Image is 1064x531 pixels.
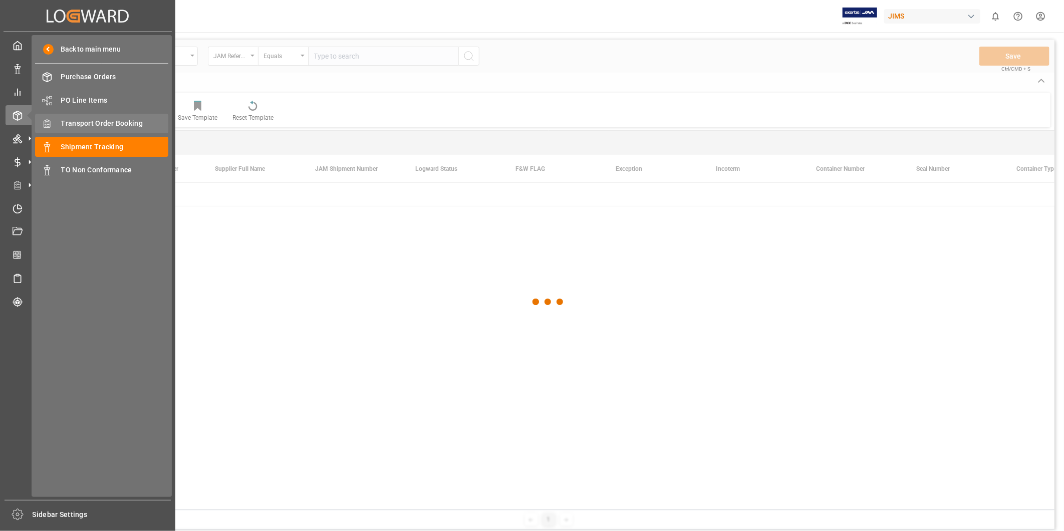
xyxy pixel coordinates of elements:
[6,59,170,78] a: Data Management
[6,269,170,288] a: Sailing Schedules
[6,36,170,55] a: My Cockpit
[6,292,170,311] a: Tracking Shipment
[61,72,169,82] span: Purchase Orders
[6,198,170,218] a: Timeslot Management V2
[884,9,980,24] div: JIMS
[61,118,169,129] span: Transport Order Booking
[6,245,170,264] a: CO2 Calculator
[35,90,168,110] a: PO Line Items
[6,222,170,241] a: Document Management
[6,82,170,102] a: My Reports
[54,44,121,55] span: Back to main menu
[33,509,171,520] span: Sidebar Settings
[843,8,877,25] img: Exertis%20JAM%20-%20Email%20Logo.jpg_1722504956.jpg
[35,137,168,156] a: Shipment Tracking
[984,5,1007,28] button: show 0 new notifications
[35,160,168,180] a: TO Non Conformance
[35,67,168,87] a: Purchase Orders
[61,165,169,175] span: TO Non Conformance
[1007,5,1029,28] button: Help Center
[61,95,169,106] span: PO Line Items
[35,114,168,133] a: Transport Order Booking
[61,142,169,152] span: Shipment Tracking
[884,7,984,26] button: JIMS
